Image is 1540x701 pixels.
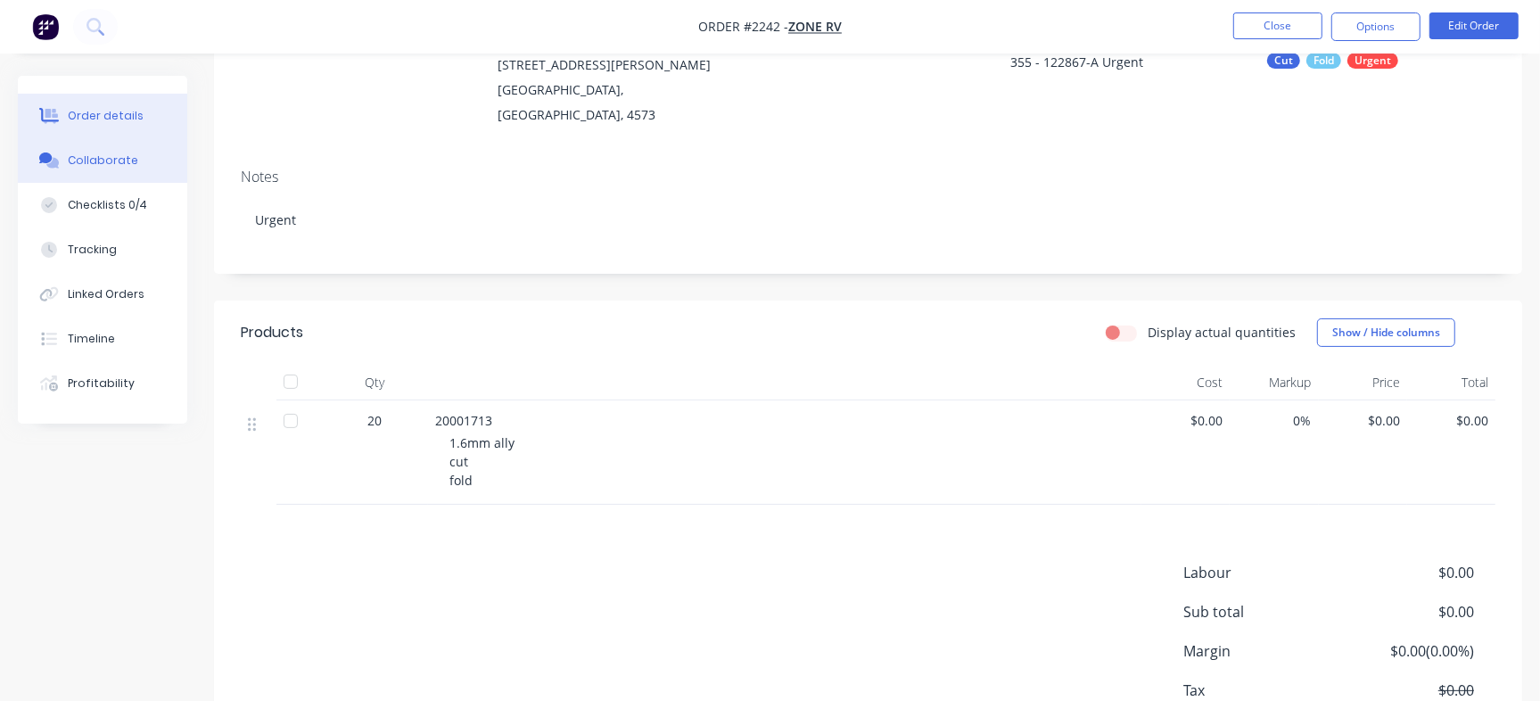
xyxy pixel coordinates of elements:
label: Display actual quantities [1148,323,1296,342]
div: Cost [1141,365,1230,400]
button: Order details [18,94,187,138]
img: Factory [32,13,59,40]
div: Qty [321,365,428,400]
button: Edit Order [1429,12,1519,39]
div: Fold [1306,53,1341,69]
div: [STREET_ADDRESS][PERSON_NAME] [498,53,726,78]
div: Urgent [241,193,1495,247]
span: $0.00 [1342,680,1474,701]
span: $0.00 ( 0.00 %) [1342,640,1474,662]
button: Timeline [18,317,187,361]
span: Order #2242 - [698,19,788,36]
div: Tracking [68,242,117,258]
div: Collaborate [68,153,138,169]
div: 355 - 122867-A Urgent [1010,53,1233,78]
div: Urgent [1347,53,1398,69]
div: [GEOGRAPHIC_DATA], [GEOGRAPHIC_DATA], 4573 [498,78,726,128]
div: Order details [68,108,144,124]
button: Profitability [18,361,187,406]
span: $0.00 [1342,562,1474,583]
span: Tax [1183,680,1342,701]
span: Margin [1183,640,1342,662]
div: Timeline [68,331,115,347]
div: Markup [1230,365,1318,400]
div: [STREET_ADDRESS][PERSON_NAME][GEOGRAPHIC_DATA], [GEOGRAPHIC_DATA], 4573 [498,53,726,128]
div: Total [1407,365,1495,400]
button: Linked Orders [18,272,187,317]
span: 20001713 [435,412,492,429]
div: Checklists 0/4 [68,197,147,213]
div: Linked Orders [68,286,144,302]
button: Options [1331,12,1421,41]
button: Collaborate [18,138,187,183]
div: Products [241,322,303,343]
span: $0.00 [1342,601,1474,623]
span: Labour [1183,562,1342,583]
a: Zone RV [788,19,842,36]
div: Profitability [68,375,135,392]
div: Cut [1267,53,1300,69]
span: 1.6mm ally cut fold [449,434,515,489]
span: Sub total [1183,601,1342,623]
div: Notes [241,169,1495,186]
span: 0% [1237,411,1311,430]
span: $0.00 [1326,411,1400,430]
button: Checklists 0/4 [18,183,187,227]
button: Tracking [18,227,187,272]
button: Close [1233,12,1322,39]
span: $0.00 [1149,411,1223,430]
div: Price [1319,365,1407,400]
span: 20 [367,411,382,430]
button: Show / Hide columns [1317,318,1455,347]
span: $0.00 [1414,411,1488,430]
